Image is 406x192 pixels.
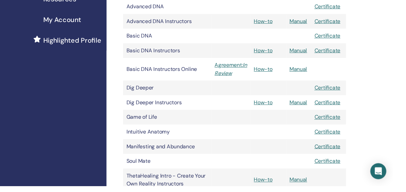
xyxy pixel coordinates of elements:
[127,159,218,174] td: Soul Mate
[325,163,352,170] a: Certificate
[325,117,352,125] a: Certificate
[325,148,352,155] a: Certificate
[45,15,84,25] span: My Account
[325,132,352,140] a: Certificate
[325,49,352,56] a: Certificate
[262,49,282,56] a: How-to
[127,45,218,60] td: Basic DNA Instructors
[325,102,352,109] a: Certificate
[127,30,218,45] td: Basic DNA
[127,60,218,83] td: Basic DNA Instructors Online
[262,102,282,109] a: How-to
[262,182,282,189] a: How-to
[299,68,317,75] a: Manual
[299,18,317,25] a: Manual
[383,169,399,185] div: Open Intercom Messenger
[325,18,352,25] a: Certificate
[299,49,317,56] a: Manual
[262,18,282,25] a: How-to
[325,3,352,10] a: Certificate
[127,144,218,159] td: Manifesting and Abundance
[127,129,218,144] td: Intuitive Anatomy
[127,114,218,129] td: Game of Life
[127,98,218,114] td: Dig Deeper Instructors
[262,68,282,75] a: How-to
[127,14,218,30] td: Advanced DNA Instructors
[222,63,255,80] a: Agreement:In Review
[45,36,105,47] span: Highlighted Profile
[299,102,317,109] a: Manual
[299,182,317,189] a: Manual
[127,83,218,98] td: Dig Deeper
[325,87,352,94] a: Certificate
[222,64,255,79] i: In Review
[325,33,352,41] a: Certificate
